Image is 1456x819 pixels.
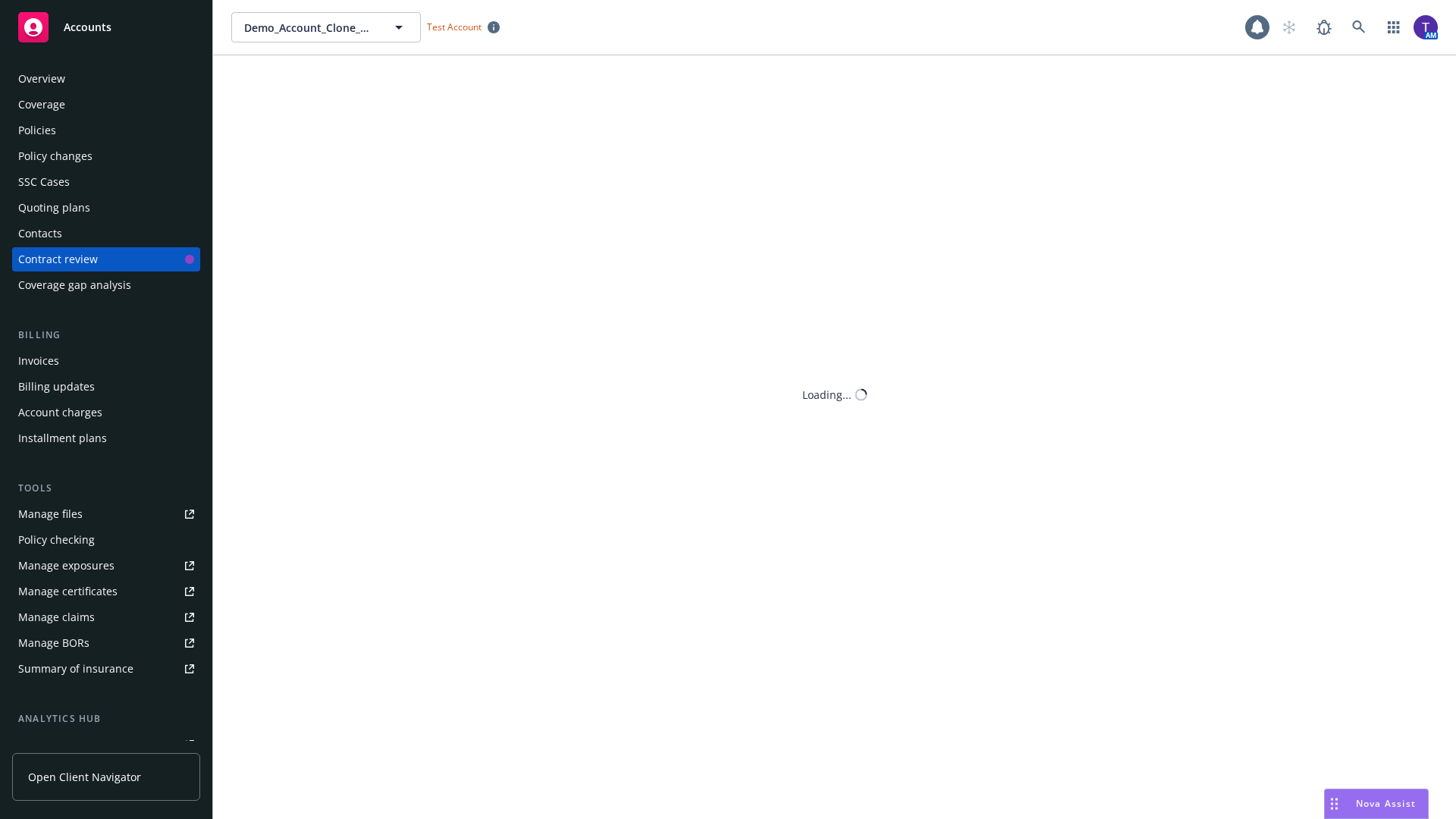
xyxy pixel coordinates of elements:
div: Manage BORs [18,631,89,655]
div: Billing [12,328,200,343]
span: Open Client Navigator [28,769,141,785]
a: Policy checking [12,528,200,552]
div: Drag to move [1325,789,1344,818]
span: Nova Assist [1356,797,1416,810]
a: Contacts [12,221,200,246]
a: Overview [12,67,200,91]
div: Policies [18,118,56,143]
div: Summary of insurance [18,657,133,681]
div: Manage claims [18,605,95,629]
a: Account charges [12,400,200,425]
div: Billing updates [18,375,95,399]
span: Test Account [427,20,482,33]
a: Manage claims [12,605,200,629]
a: Invoices [12,349,200,373]
img: photo [1414,15,1438,39]
a: SSC Cases [12,170,200,194]
div: Contacts [18,221,62,246]
a: Manage exposures [12,554,200,578]
div: Coverage gap analysis [18,273,131,297]
a: Contract review [12,247,200,271]
span: Demo_Account_Clone_QA_CR_Tests_Demo [244,20,375,36]
div: Account charges [18,400,102,425]
div: Manage certificates [18,579,118,604]
div: Invoices [18,349,59,373]
a: Policy changes [12,144,200,168]
div: Policy changes [18,144,93,168]
a: Start snowing [1274,12,1304,42]
div: Loss summary generator [18,733,144,757]
a: Manage certificates [12,579,200,604]
span: Accounts [64,21,111,33]
div: Coverage [18,93,65,117]
div: Quoting plans [18,196,90,220]
div: Loading... [802,387,852,403]
a: Policies [12,118,200,143]
div: Analytics hub [12,711,200,726]
a: Quoting plans [12,196,200,220]
a: Coverage gap analysis [12,273,200,297]
a: Summary of insurance [12,657,200,681]
button: Nova Assist [1324,789,1429,819]
div: Installment plans [18,426,107,450]
div: Manage files [18,502,83,526]
a: Manage BORs [12,631,200,655]
div: Manage exposures [18,554,115,578]
div: Tools [12,481,200,496]
a: Coverage [12,93,200,117]
a: Billing updates [12,375,200,399]
div: Policy checking [18,528,95,552]
div: Overview [18,67,65,91]
a: Report a Bug [1309,12,1339,42]
button: Demo_Account_Clone_QA_CR_Tests_Demo [231,12,421,42]
a: Search [1344,12,1374,42]
span: Test Account [421,19,506,35]
div: Contract review [18,247,98,271]
a: Accounts [12,6,200,49]
a: Installment plans [12,426,200,450]
a: Switch app [1379,12,1409,42]
a: Loss summary generator [12,733,200,757]
a: Manage files [12,502,200,526]
div: SSC Cases [18,170,70,194]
